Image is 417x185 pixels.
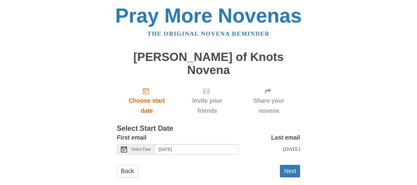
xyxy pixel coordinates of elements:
span: [DATE] [283,146,300,152]
label: Last email [271,133,300,143]
span: Invite your friends [183,96,231,116]
button: Next [280,165,300,177]
div: Click "Next" to confirm your start date first. [177,83,238,119]
div: Click "Next" to confirm your start date first. [238,83,300,119]
h1: [PERSON_NAME] of Knots Novena [117,51,300,76]
a: The original novena reminder [147,30,270,37]
span: Choose start date [123,96,171,116]
a: Choose start date [117,83,177,119]
label: First email [117,133,147,143]
span: Select Date [131,147,151,151]
a: Pray More Novenas [115,4,302,27]
h3: Select Start Date [117,125,300,133]
a: Back [117,165,138,177]
span: Share your novena [244,96,294,116]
